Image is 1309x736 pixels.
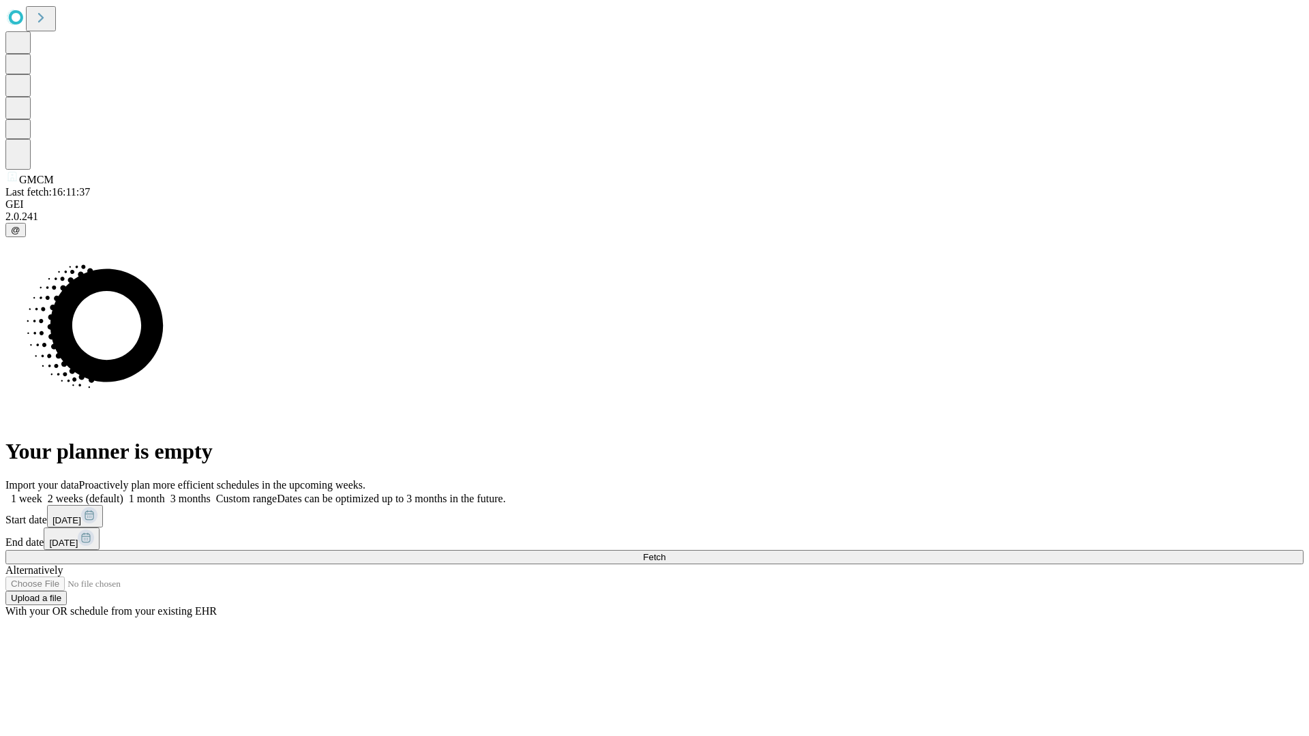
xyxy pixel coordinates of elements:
[5,186,90,198] span: Last fetch: 16:11:37
[19,174,54,185] span: GMCM
[79,479,365,491] span: Proactively plan more efficient schedules in the upcoming weeks.
[49,538,78,548] span: [DATE]
[643,552,665,562] span: Fetch
[44,527,100,550] button: [DATE]
[216,493,277,504] span: Custom range
[5,439,1304,464] h1: Your planner is empty
[47,505,103,527] button: [DATE]
[52,515,81,525] span: [DATE]
[5,527,1304,550] div: End date
[5,564,63,576] span: Alternatively
[277,493,505,504] span: Dates can be optimized up to 3 months in the future.
[129,493,165,504] span: 1 month
[5,198,1304,211] div: GEI
[5,591,67,605] button: Upload a file
[48,493,123,504] span: 2 weeks (default)
[5,605,217,617] span: With your OR schedule from your existing EHR
[5,211,1304,223] div: 2.0.241
[5,479,79,491] span: Import your data
[5,550,1304,564] button: Fetch
[11,225,20,235] span: @
[11,493,42,504] span: 1 week
[5,505,1304,527] div: Start date
[5,223,26,237] button: @
[170,493,211,504] span: 3 months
